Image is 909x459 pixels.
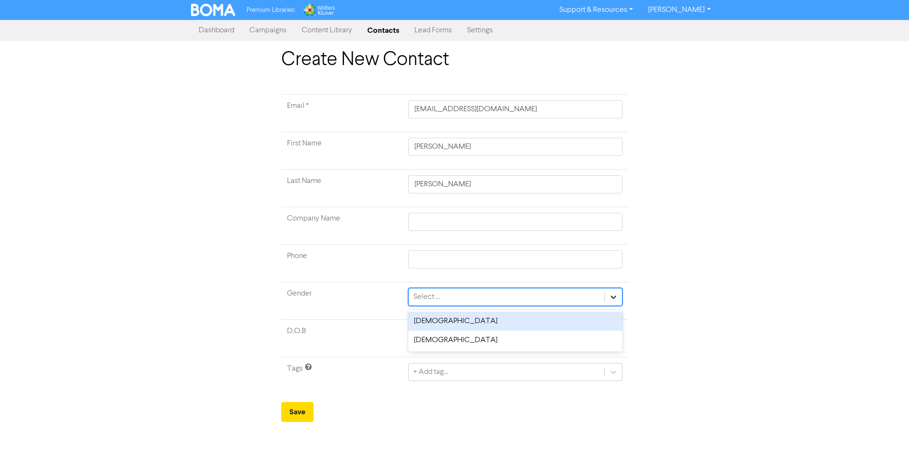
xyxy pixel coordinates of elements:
h1: Create New Contact [281,48,628,71]
td: Gender [281,282,403,320]
a: Support & Resources [552,2,641,18]
iframe: Chat Widget [787,356,909,459]
div: + Add tag... [413,366,448,378]
td: Phone [281,245,403,282]
div: [DEMOGRAPHIC_DATA] [408,312,622,331]
td: Company Name [281,207,403,245]
td: Required [281,95,403,132]
div: [DEMOGRAPHIC_DATA] [408,331,622,350]
a: Settings [459,21,500,40]
img: BOMA Logo [191,4,236,16]
td: D.O.B [281,320,403,357]
img: Wolters Kluwer [303,4,335,16]
a: Lead Forms [407,21,459,40]
a: Contacts [360,21,407,40]
a: Campaigns [242,21,294,40]
a: [PERSON_NAME] [641,2,718,18]
div: Select ... [413,291,440,303]
span: Premium Libraries: [247,7,295,13]
a: Dashboard [191,21,242,40]
td: Tags [281,357,403,395]
td: Last Name [281,170,403,207]
td: First Name [281,132,403,170]
button: Save [281,402,314,422]
a: Content Library [294,21,360,40]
